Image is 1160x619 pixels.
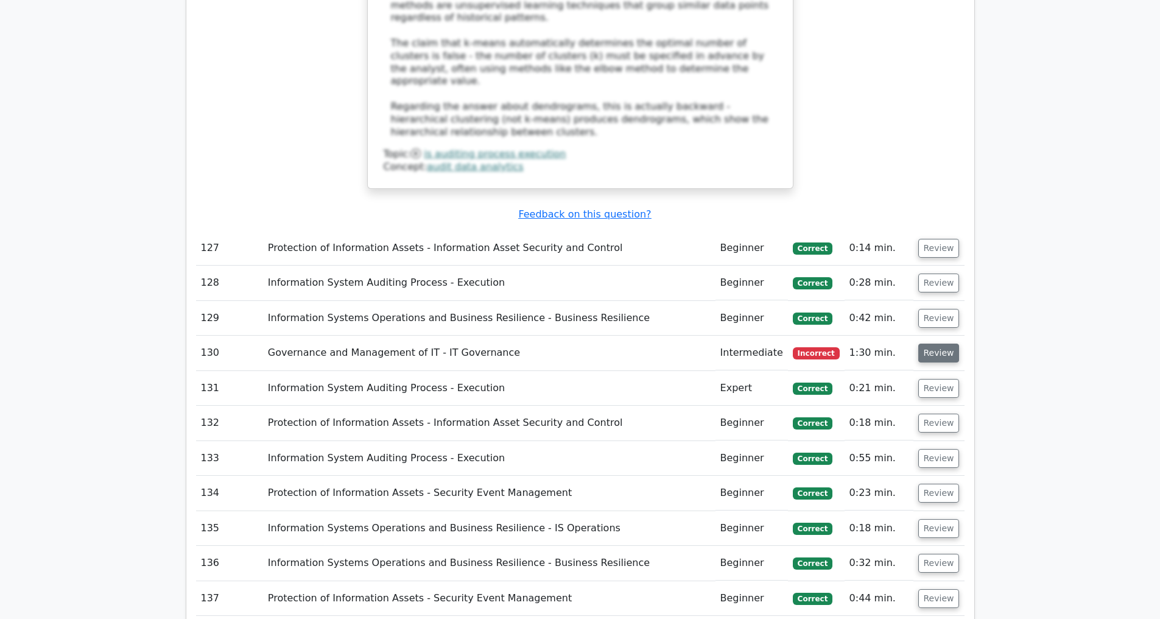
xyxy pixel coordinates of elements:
td: Beginner [715,476,788,511]
span: Correct [793,523,832,535]
td: Intermediate [715,336,788,370]
td: Protection of Information Assets - Information Asset Security and Control [263,406,715,440]
td: 0:14 min. [845,231,913,266]
button: Review [918,484,960,503]
button: Review [918,344,960,363]
td: Information System Auditing Process - Execution [263,441,715,476]
td: 127 [196,231,263,266]
button: Review [918,274,960,292]
button: Review [918,309,960,328]
div: Topic: [384,148,777,161]
button: Review [918,449,960,468]
td: 0:32 min. [845,546,913,581]
a: Feedback on this question? [518,208,651,220]
td: Expert [715,371,788,406]
span: Correct [793,277,832,289]
td: Beginner [715,581,788,616]
td: Beginner [715,441,788,476]
td: Information Systems Operations and Business Resilience - Business Resilience [263,546,715,581]
td: Beginner [715,546,788,581]
span: Incorrect [793,347,840,359]
button: Review [918,554,960,573]
td: 131 [196,371,263,406]
td: Governance and Management of IT - IT Governance [263,336,715,370]
td: Information Systems Operations and Business Resilience - Business Resilience [263,301,715,336]
span: Correct [793,313,832,325]
td: 0:28 min. [845,266,913,300]
td: 129 [196,301,263,336]
td: 135 [196,511,263,546]
td: 137 [196,581,263,616]
td: 0:18 min. [845,511,913,546]
td: Information System Auditing Process - Execution [263,266,715,300]
td: Beginner [715,301,788,336]
td: Protection of Information Assets - Information Asset Security and Control [263,231,715,266]
button: Review [918,414,960,433]
button: Review [918,239,960,258]
td: Protection of Information Assets - Security Event Management [263,476,715,511]
span: Correct [793,453,832,465]
td: 0:18 min. [845,406,913,440]
span: Correct [793,417,832,430]
span: Correct [793,383,832,395]
td: 133 [196,441,263,476]
td: Protection of Information Assets - Security Event Management [263,581,715,616]
td: Information Systems Operations and Business Resilience - IS Operations [263,511,715,546]
span: Correct [793,487,832,500]
td: 136 [196,546,263,581]
a: audit data analytics [427,161,524,172]
td: 0:55 min. [845,441,913,476]
div: Concept: [384,161,777,174]
td: 128 [196,266,263,300]
span: Correct [793,593,832,605]
td: Information System Auditing Process - Execution [263,371,715,406]
span: Correct [793,242,832,255]
td: 0:44 min. [845,581,913,616]
td: Beginner [715,511,788,546]
td: 134 [196,476,263,511]
td: Beginner [715,406,788,440]
span: Correct [793,557,832,570]
td: Beginner [715,266,788,300]
a: is auditing process execution [424,148,566,160]
td: 130 [196,336,263,370]
td: Beginner [715,231,788,266]
td: 0:42 min. [845,301,913,336]
button: Review [918,379,960,398]
button: Review [918,589,960,608]
td: 132 [196,406,263,440]
button: Review [918,519,960,538]
td: 1:30 min. [845,336,913,370]
td: 0:23 min. [845,476,913,511]
td: 0:21 min. [845,371,913,406]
